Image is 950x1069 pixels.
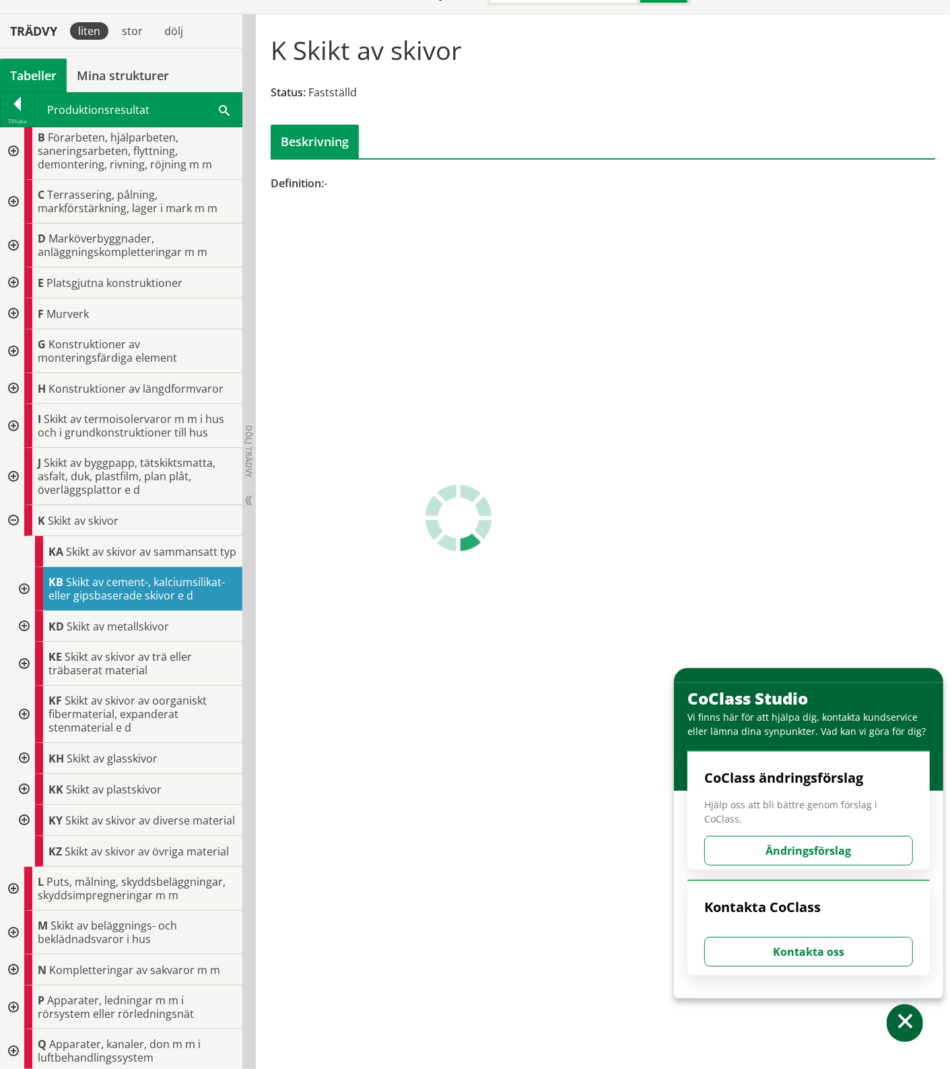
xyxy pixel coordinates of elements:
span: Hjälp oss att bli bättre genom förslag i CoClass. [704,798,913,826]
div: Beskrivning [271,125,359,158]
a: Kontakta oss [704,944,913,959]
span: Apparater, kanaler, don m m i luftbehandlingssystem [38,1037,201,1065]
button: Ändringsförslag [704,836,913,866]
span: Skikt av glasskivor [67,751,158,766]
div: - [271,176,708,191]
h4: Kontakta CoClass [704,899,913,916]
span: CoClass Studio [687,687,808,709]
span: Definition: [271,176,324,191]
span: N [38,963,46,977]
span: Terrassering, pålning, markförstärkning, lager i mark m m [38,187,217,216]
a: Mina strukturer [67,59,179,92]
span: Konstruktioner av längdformvaror [48,381,224,396]
div: Trädvy [3,24,65,38]
span: Marköverbyggnader, anläggningskompletteringar m m [38,231,207,259]
h1: K Skikt av skivor [271,35,462,65]
span: K [38,513,45,528]
span: C [38,187,44,202]
span: G [38,337,46,352]
span: J [38,455,41,470]
span: Förarbeten, hjälparbeten, saneringsarbeten, flyttning, demontering, rivning, röjning m m [38,130,212,172]
button: Kontakta oss [704,937,913,967]
span: Skikt av skivor av diverse material [65,813,235,828]
span: M [38,918,48,933]
span: Platsgjutna konstruktioner [46,276,182,290]
span: Skikt av skivor [48,513,118,528]
span: Puts, målning, skyddsbeläggningar, skyddsimpregneringar m m [38,874,226,903]
span: KA [48,544,63,559]
span: Skikt av skivor av sammansatt typ [66,544,236,559]
div: dölj [156,22,191,40]
span: E [38,276,44,290]
span: KH [48,751,64,766]
span: Konstruktioner av monteringsfärdiga element [38,337,177,365]
span: KB [48,575,63,589]
span: I [38,412,41,426]
div: stor [114,22,151,40]
span: KY [48,813,63,828]
span: KD [48,619,64,634]
span: Murverk [46,306,89,321]
span: Skikt av skivor av oorganiskt fibermaterial, expanderat stenmaterial e d [48,693,207,735]
span: Skikt av skivor av trä eller träbaserat material [48,649,192,678]
span: H [38,381,46,396]
span: Skikt av byggpapp, tätskiktsmatta, asfalt, duk, plastfilm, plan plåt, överläggsplattor e d [38,455,215,497]
span: L [38,874,44,889]
span: Dölj trädvy [243,425,255,478]
span: KK [48,782,63,797]
span: Fastställd [308,85,357,100]
span: Skikt av beläggnings- och beklädnadsvaror i hus [38,918,177,946]
span: Skikt av metallskivor [67,619,169,634]
span: Skikt av skivor av övriga material [65,844,229,859]
h4: CoClass ändringsförslag [704,769,913,787]
div: liten [70,22,108,40]
span: Kompletteringar av sakvaror m m [49,963,220,977]
span: D [38,231,46,246]
span: Status: [271,85,306,100]
span: KF [48,693,62,708]
span: Skikt av cement-, kalciumsilikat- eller gipsbaserade skivor e d [48,575,225,603]
span: Apparater, ledningar m m i rörsystem eller rörledningsnät [38,993,194,1021]
span: B [38,130,45,145]
div: Tillbaka [1,116,34,127]
span: Skikt av plastskivor [66,782,162,797]
span: KE [48,649,62,664]
div: Vi finns här för att hjälpa dig, kontakta kundservice eller lämna dina synpunkter. Vad kan vi gör... [687,710,937,738]
span: Skikt av termoisolervaror m m i hus och i grundkonstruktioner till hus [38,412,224,440]
img: Laddar [425,484,492,552]
span: KZ [48,844,62,859]
span: P [38,993,44,1008]
div: Produktionsresultat [35,93,242,127]
span: Sök i tabellen [219,102,230,117]
span: F [38,306,44,321]
span: Q [38,1037,46,1051]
